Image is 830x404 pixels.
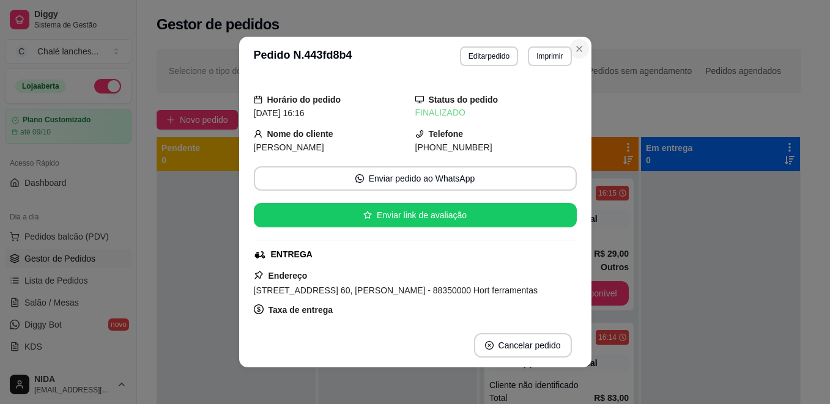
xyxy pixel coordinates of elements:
[474,333,572,358] button: close-circleCancelar pedido
[254,142,324,152] span: [PERSON_NAME]
[415,142,492,152] span: [PHONE_NUMBER]
[271,248,313,261] div: ENTREGA
[569,39,589,59] button: Close
[269,305,333,315] strong: Taxa de entrega
[254,130,262,138] span: user
[254,270,264,280] span: pushpin
[254,166,577,191] button: whats-appEnviar pedido ao WhatsApp
[254,46,352,66] h3: Pedido N. 443fd8b4
[429,129,464,139] strong: Telefone
[363,211,372,219] span: star
[528,46,571,66] button: Imprimir
[254,95,262,104] span: calendar
[429,95,498,105] strong: Status do pedido
[269,271,308,281] strong: Endereço
[267,129,333,139] strong: Nome do cliente
[267,95,341,105] strong: Horário do pedido
[254,108,305,118] span: [DATE] 16:16
[254,203,577,227] button: starEnviar link de avaliação
[254,304,264,314] span: dollar
[415,130,424,138] span: phone
[415,106,577,119] div: FINALIZADO
[355,174,364,183] span: whats-app
[415,95,424,104] span: desktop
[460,46,518,66] button: Editarpedido
[254,285,538,295] span: [STREET_ADDRESS] 60, [PERSON_NAME] - 88350000 Hort ferramentas
[485,341,494,350] span: close-circle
